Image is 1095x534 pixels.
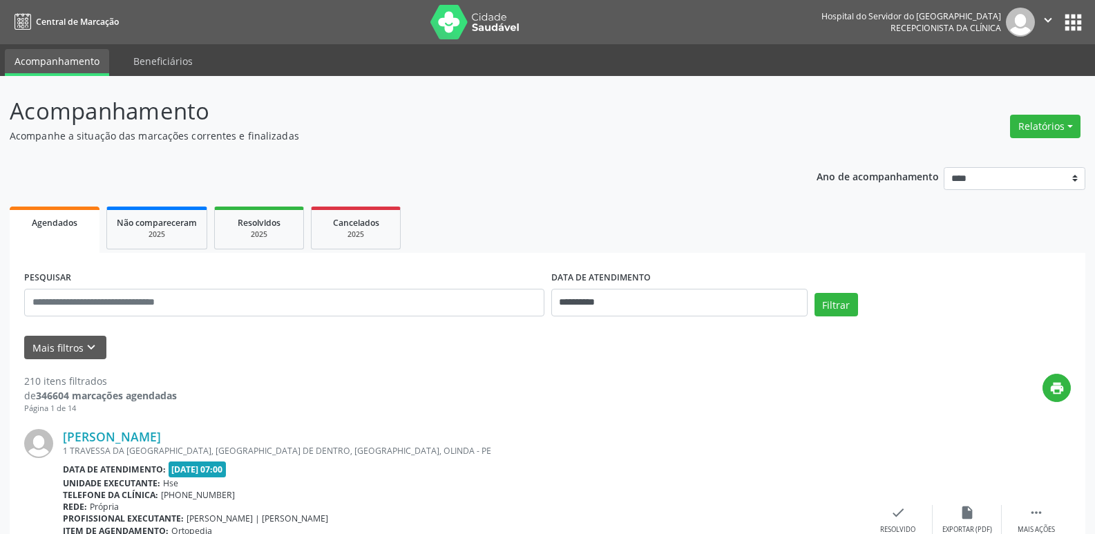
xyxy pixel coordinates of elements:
[5,49,109,76] a: Acompanhamento
[10,94,763,128] p: Acompanhamento
[161,489,235,501] span: [PHONE_NUMBER]
[163,477,178,489] span: Hse
[24,429,53,458] img: img
[24,403,177,414] div: Página 1 de 14
[63,489,158,501] b: Telefone da clínica:
[1040,12,1056,28] i: 
[225,229,294,240] div: 2025
[63,513,184,524] b: Profissional executante:
[169,461,227,477] span: [DATE] 07:00
[117,217,197,229] span: Não compareceram
[333,217,379,229] span: Cancelados
[24,336,106,360] button: Mais filtroskeyboard_arrow_down
[24,267,71,289] label: PESQUISAR
[84,340,99,355] i: keyboard_arrow_down
[90,501,119,513] span: Própria
[1035,8,1061,37] button: 
[36,16,119,28] span: Central de Marcação
[63,464,166,475] b: Data de atendimento:
[24,388,177,403] div: de
[891,505,906,520] i: check
[32,217,77,229] span: Agendados
[238,217,280,229] span: Resolvidos
[891,22,1001,34] span: Recepcionista da clínica
[1042,374,1071,402] button: print
[63,501,87,513] b: Rede:
[24,374,177,388] div: 210 itens filtrados
[10,128,763,143] p: Acompanhe a situação das marcações correntes e finalizadas
[63,477,160,489] b: Unidade executante:
[117,229,197,240] div: 2025
[1061,10,1085,35] button: apps
[815,293,858,316] button: Filtrar
[10,10,119,33] a: Central de Marcação
[817,167,939,184] p: Ano de acompanhamento
[187,513,328,524] span: [PERSON_NAME] | [PERSON_NAME]
[1006,8,1035,37] img: img
[1049,381,1065,396] i: print
[551,267,651,289] label: DATA DE ATENDIMENTO
[1029,505,1044,520] i: 
[1010,115,1080,138] button: Relatórios
[321,229,390,240] div: 2025
[124,49,202,73] a: Beneficiários
[63,429,161,444] a: [PERSON_NAME]
[960,505,975,520] i: insert_drive_file
[821,10,1001,22] div: Hospital do Servidor do [GEOGRAPHIC_DATA]
[63,445,864,457] div: 1 TRAVESSA DA [GEOGRAPHIC_DATA], [GEOGRAPHIC_DATA] DE DENTRO, [GEOGRAPHIC_DATA], OLINDA - PE
[36,389,177,402] strong: 346604 marcações agendadas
